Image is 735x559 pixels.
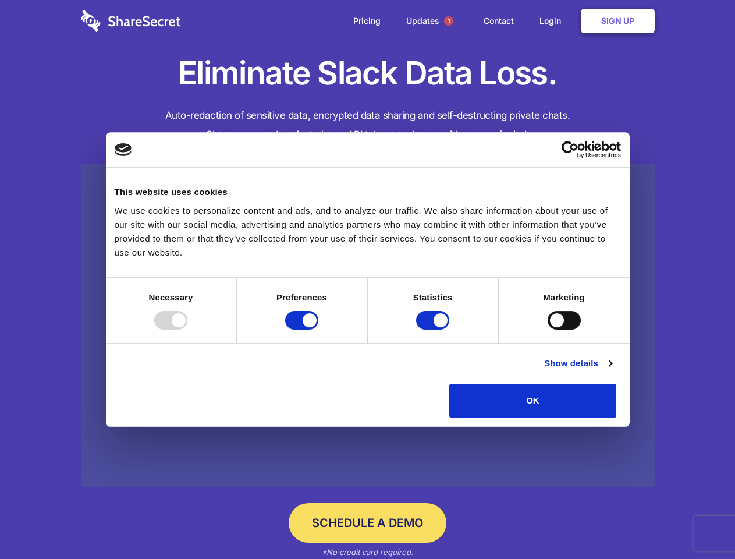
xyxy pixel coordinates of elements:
img: logo-wordmark-white-trans-d4663122ce5f474addd5e946df7df03e33cb6a1c49d2221995e7729f52c070b2.svg [81,10,180,32]
span: 1 [444,16,453,26]
div: This website uses cookies [115,185,621,199]
a: Sign Up [581,9,655,33]
strong: Preferences [276,292,327,302]
strong: Necessary [149,292,193,302]
em: *No credit card required. [322,547,413,557]
a: Wistia video thumbnail [81,164,655,487]
strong: Statistics [413,292,453,302]
h4: Auto-redaction of sensitive data, encrypted data sharing and self-destructing private chats. Shar... [81,106,655,144]
a: Schedule a Demo [289,503,446,543]
img: logo [115,143,132,156]
a: Usercentrics Cookiebot - opens in a new window [519,141,621,158]
div: We use cookies to personalize content and ads, and to analyze our traffic. We also share informat... [115,204,621,260]
a: Login [528,3,578,39]
strong: Marketing [543,292,585,302]
button: OK [449,384,616,418]
a: Show details [544,356,612,370]
a: Pricing [342,3,392,39]
h1: Eliminate Slack Data Loss. [81,52,655,94]
a: Contact [472,3,525,39]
